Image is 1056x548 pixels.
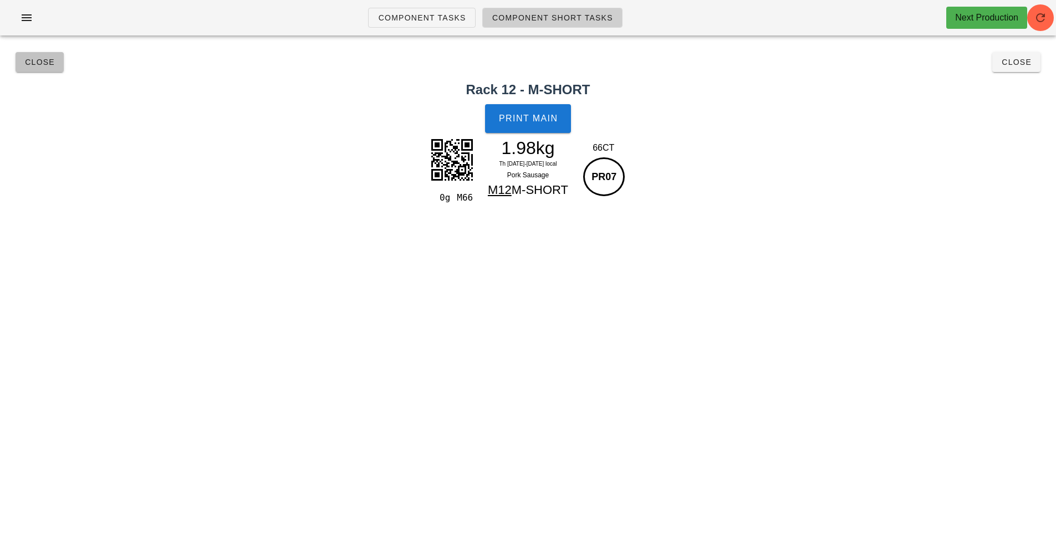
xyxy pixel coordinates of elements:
div: Pork Sausage [480,170,577,181]
div: M66 [452,191,475,205]
span: M12 [488,183,512,197]
div: 1.98kg [480,140,577,156]
span: Component Short Tasks [492,13,613,22]
span: Component Tasks [377,13,466,22]
img: Ak+NiHkJWSNA4AKcJV9kcPj6U2dgE3WhJA7SlEI+JCMjOSkoEhhLhFCAmfNGgIhZA23tqdCSBu0a4FDyBpubU+FkDZo1wKHkD... [424,132,479,187]
button: Print Main [485,104,570,133]
span: Th [DATE]-[DATE] local [499,161,557,167]
a: Component Tasks [368,8,475,28]
div: PR07 [583,157,625,196]
div: 0g [430,191,452,205]
div: Next Production [955,11,1018,24]
span: M-SHORT [512,183,568,197]
button: Close [992,52,1040,72]
span: Close [24,58,55,66]
div: 66CT [580,141,626,155]
span: Print Main [498,114,558,124]
span: Close [1001,58,1032,66]
h2: Rack 12 - M-SHORT [7,80,1049,100]
button: Close [16,52,64,72]
a: Component Short Tasks [482,8,623,28]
